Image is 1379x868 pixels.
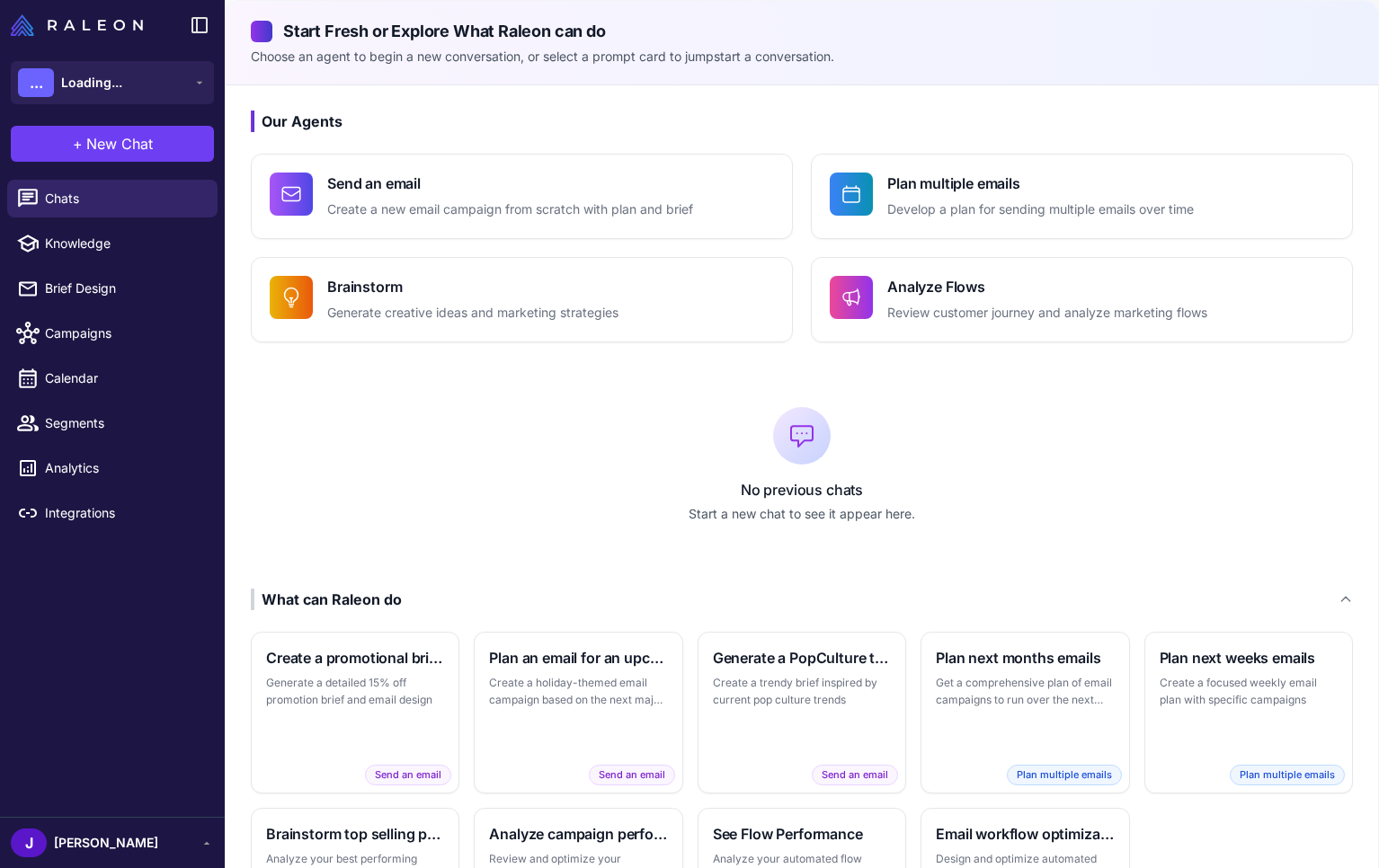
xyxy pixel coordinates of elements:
h3: Plan next weeks emails [1160,647,1338,669]
h3: Analyze campaign performance [489,823,667,845]
h3: See Flow Performance [713,823,891,845]
p: Create a holiday-themed email campaign based on the next major holiday [489,674,667,709]
h3: Plan an email for an upcoming holiday [489,647,667,669]
p: Choose an agent to begin a new conversation, or select a prompt card to jumpstart a conversation. [251,47,1353,66]
button: Plan next weeks emailsCreate a focused weekly email plan with specific campaignsPlan multiple emails [1144,632,1353,793]
span: Brief Design [45,279,203,298]
span: Chats [45,189,203,208]
p: Get a comprehensive plan of email campaigns to run over the next month [936,674,1114,709]
h3: Plan next months emails [936,647,1114,669]
span: Plan multiple emails [1230,765,1345,785]
button: Plan next months emailsGet a comprehensive plan of email campaigns to run over the next monthPlan... [921,632,1129,793]
p: Generate creative ideas and marketing strategies [327,303,618,323]
span: + [73,133,83,155]
span: New Chat [86,133,153,155]
h2: Start Fresh or Explore What Raleon can do [251,19,1353,43]
p: No previous chats [251,479,1353,500]
p: Develop a plan for sending multiple emails over time [887,199,1194,220]
h3: Email workflow optimization [936,823,1114,845]
button: Plan an email for an upcoming holidayCreate a holiday-themed email campaign based on the next maj... [474,632,682,793]
div: What can Raleon do [251,589,402,610]
a: Campaigns [7,314,218,352]
span: Send an email [812,765,898,785]
a: Segments [7,404,218,442]
p: Start a new chat to see it appear here. [251,504,1353,524]
h3: Generate a PopCulture themed brief [713,647,891,669]
button: Send an emailCreate a new email campaign from scratch with plan and brief [251,154,793,239]
p: Create a trendy brief inspired by current pop culture trends [713,674,891,709]
p: Review customer journey and analyze marketing flows [887,303,1207,323]
div: ... [18,68,54,97]
button: Generate a PopCulture themed briefCreate a trendy brief inspired by current pop culture trendsSen... [698,632,906,793]
span: Knowledge [45,234,203,253]
span: Plan multiple emails [1007,765,1122,785]
span: Segments [45,413,203,433]
span: Integrations [45,503,203,523]
span: [PERSON_NAME] [54,833,158,853]
span: Send an email [365,765,451,785]
span: Calendar [45,368,203,388]
button: Analyze FlowsReview customer journey and analyze marketing flows [811,257,1353,342]
p: Create a new email campaign from scratch with plan and brief [327,199,693,220]
h4: Send an email [327,173,693,194]
span: Send an email [589,765,675,785]
a: Analytics [7,449,218,487]
h4: Analyze Flows [887,276,1207,297]
a: Brief Design [7,270,218,307]
a: Calendar [7,359,218,397]
button: +New Chat [11,126,214,162]
a: Knowledge [7,225,218,262]
img: Raleon Logo [11,14,143,36]
a: Integrations [7,494,218,532]
span: Campaigns [45,323,203,343]
button: ...Loading... [11,61,214,104]
a: Chats [7,180,218,217]
button: Create a promotional brief and emailGenerate a detailed 15% off promotion brief and email designS... [251,632,459,793]
h3: Our Agents [251,111,1353,132]
h3: Brainstorm top selling products [266,823,444,845]
p: Generate a detailed 15% off promotion brief and email design [266,674,444,709]
h3: Create a promotional brief and email [266,647,444,669]
button: Plan multiple emailsDevelop a plan for sending multiple emails over time [811,154,1353,239]
h4: Plan multiple emails [887,173,1194,194]
div: J [11,828,47,857]
p: Create a focused weekly email plan with specific campaigns [1160,674,1338,709]
span: Analytics [45,458,203,478]
a: Raleon Logo [11,14,150,36]
span: Loading... [61,73,122,93]
button: BrainstormGenerate creative ideas and marketing strategies [251,257,793,342]
h4: Brainstorm [327,276,618,297]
